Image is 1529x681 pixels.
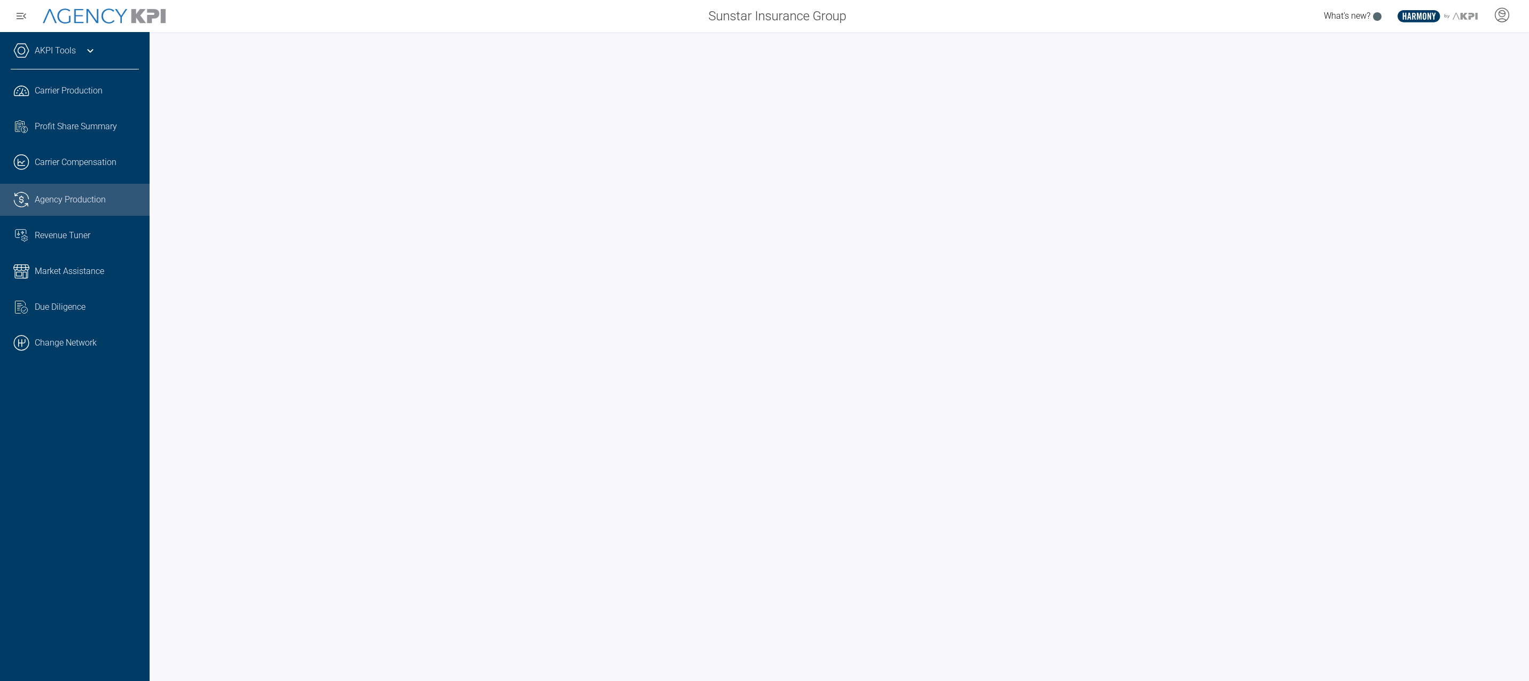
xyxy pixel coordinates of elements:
[35,265,104,278] span: Market Assistance
[708,6,846,26] span: Sunstar Insurance Group
[35,84,103,97] span: Carrier Production
[35,229,90,242] span: Revenue Tuner
[1324,11,1370,21] span: What's new?
[35,44,76,57] a: AKPI Tools
[43,9,166,24] img: AgencyKPI
[35,301,85,314] span: Due Diligence
[35,120,117,133] span: Profit Share Summary
[35,156,116,169] span: Carrier Compensation
[35,193,106,206] span: Agency Production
